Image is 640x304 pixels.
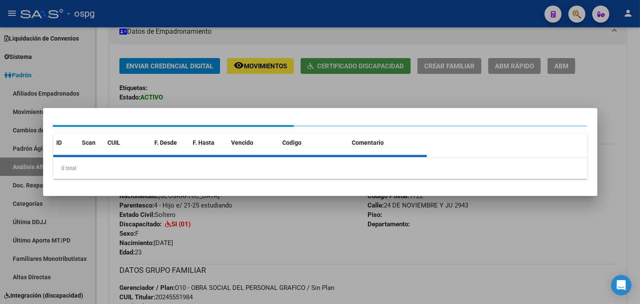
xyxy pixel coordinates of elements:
span: CUIL [108,139,121,146]
span: Scan [82,139,96,146]
span: F. Hasta [193,139,215,146]
datatable-header-cell: F. Desde [151,134,190,152]
datatable-header-cell: Codigo [279,134,349,152]
span: Comentario [352,139,384,146]
datatable-header-cell: F. Hasta [190,134,228,152]
datatable-header-cell: Comentario [349,134,427,152]
datatable-header-cell: Vencido [228,134,279,152]
div: Open Intercom Messenger [611,275,631,295]
datatable-header-cell: ID [53,134,79,152]
div: 0 total [53,158,587,179]
datatable-header-cell: CUIL [104,134,151,152]
span: F. Desde [155,139,177,146]
span: ID [57,139,62,146]
datatable-header-cell: Scan [79,134,104,152]
span: Codigo [283,139,302,146]
span: Vencido [232,139,254,146]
